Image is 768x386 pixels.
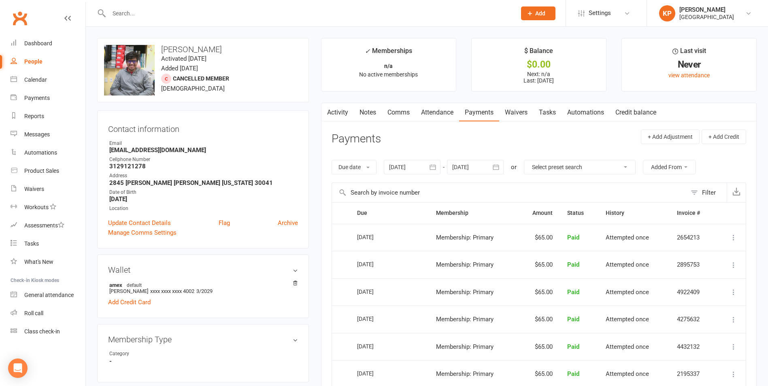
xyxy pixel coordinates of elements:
a: General attendance kiosk mode [11,286,85,304]
i: ✓ [365,47,370,55]
a: Automations [11,144,85,162]
div: Tasks [24,240,39,247]
div: Assessments [24,222,64,229]
td: $65.00 [517,278,560,306]
div: Last visit [672,46,706,60]
div: $0.00 [479,60,599,69]
strong: [DATE] [109,195,298,203]
input: Search... [106,8,511,19]
span: default [124,282,144,288]
span: Cancelled member [173,75,229,82]
a: Notes [354,103,382,122]
h3: Membership Type [108,335,298,344]
a: view attendance [668,72,710,78]
div: KP [659,5,675,21]
td: $65.00 [517,305,560,333]
th: Status [560,203,598,223]
div: Filter [702,188,716,197]
td: 4432132 [670,333,716,361]
th: Due [350,203,428,223]
div: Cellphone Number [109,156,298,163]
div: $ Balance [524,46,553,60]
time: Activated [DATE] [161,55,206,62]
a: Dashboard [11,34,85,53]
a: People [11,53,85,71]
input: Search by invoice number [332,183,687,202]
a: Activity [321,103,354,122]
span: Settings [589,4,611,22]
th: Invoice # [670,203,716,223]
a: Automations [562,103,610,122]
span: Attempted once [606,316,649,323]
div: [DATE] [357,312,394,325]
div: Calendar [24,76,47,83]
a: Payments [11,89,85,107]
div: What's New [24,259,53,265]
span: Paid [567,370,579,378]
td: 4922409 [670,278,716,306]
button: + Add Adjustment [641,129,700,144]
strong: - [109,358,298,365]
span: Attempted once [606,288,649,296]
span: Paid [567,316,579,323]
a: What's New [11,253,85,271]
div: [PERSON_NAME] [679,6,734,13]
a: Waivers [11,180,85,198]
span: Membership: Primary [436,261,494,268]
div: [DATE] [357,340,394,352]
div: Memberships [365,46,412,61]
strong: [EMAIL_ADDRESS][DOMAIN_NAME] [109,146,298,154]
div: Date of Birth [109,189,298,196]
a: Roll call [11,304,85,322]
button: Add [521,6,555,20]
button: Added From [643,160,696,174]
span: Membership: Primary [436,316,494,323]
div: [DATE] [357,231,394,243]
div: Roll call [24,310,43,316]
a: Tasks [11,235,85,253]
li: [PERSON_NAME] [108,280,298,295]
a: Product Sales [11,162,85,180]
div: Payments [24,95,50,101]
a: Attendance [415,103,459,122]
h3: Contact information [108,121,298,134]
span: Add [535,10,545,17]
div: Product Sales [24,168,59,174]
button: + Add Credit [702,129,746,144]
span: Membership: Primary [436,343,494,350]
div: Category [109,350,176,358]
div: Workouts [24,204,49,210]
a: Archive [278,218,298,228]
td: 2654213 [670,224,716,251]
div: Class check-in [24,328,60,335]
a: Workouts [11,198,85,216]
div: General attendance [24,292,74,298]
time: Added [DATE] [161,65,198,72]
a: Calendar [11,71,85,89]
th: Membership [429,203,517,223]
span: xxxx xxxx xxxx 4002 [150,288,194,294]
span: Membership: Primary [436,370,494,378]
div: [DATE] [357,285,394,298]
td: $65.00 [517,333,560,361]
a: Messages [11,125,85,144]
span: Paid [567,343,579,350]
span: Paid [567,261,579,268]
span: Attempted once [606,343,649,350]
h3: Wallet [108,265,298,274]
a: Credit balance [610,103,662,122]
span: Membership: Primary [436,234,494,241]
a: Manage Comms Settings [108,228,177,238]
span: Attempted once [606,234,649,241]
strong: amex [109,282,294,288]
div: Reports [24,113,44,119]
a: Comms [382,103,415,122]
strong: 3129121278 [109,163,298,170]
a: Tasks [533,103,562,122]
div: [GEOGRAPHIC_DATA] [679,13,734,21]
div: Open Intercom Messenger [8,358,28,378]
span: Paid [567,288,579,296]
strong: 2845 [PERSON_NAME] [PERSON_NAME] [US_STATE] 30041 [109,179,298,187]
a: Payments [459,103,499,122]
a: Assessments [11,216,85,235]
